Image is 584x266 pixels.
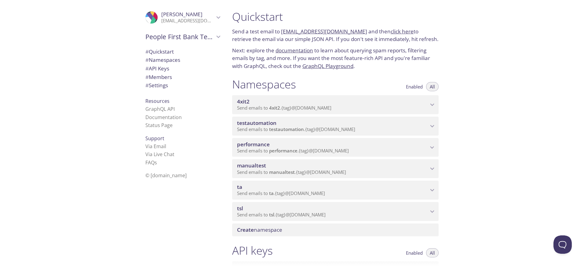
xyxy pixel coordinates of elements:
[232,159,439,178] div: manualtest namespace
[237,148,349,154] span: Send emails to . {tag} @[DOMAIN_NAME]
[302,62,353,69] a: GraphQL Playground
[232,202,439,221] div: tsl namespace
[232,138,439,157] div: performance namespace
[237,226,282,233] span: namespace
[232,117,439,136] div: testautomation namespace
[232,95,439,114] div: 4xit2 namespace
[237,126,355,132] span: Send emails to . {tag} @[DOMAIN_NAME]
[161,11,203,18] span: [PERSON_NAME]
[145,65,169,72] span: API Keys
[232,10,439,24] h1: Quickstart
[145,48,174,55] span: Quickstart
[232,181,439,200] div: ta namespace
[145,143,166,150] a: Via Email
[237,141,270,148] span: performance
[237,212,326,218] span: Send emails to . {tag} @[DOMAIN_NAME]
[145,159,157,166] a: FAQ
[391,28,414,35] a: click here
[232,28,439,43] p: Send a test email to and then to retrieve the email via our simple JSON API. If you don't see it ...
[237,226,254,233] span: Create
[141,29,225,45] div: People First Bank Testing Services
[155,159,157,166] span: s
[426,248,439,257] button: All
[237,162,266,169] span: manualtest
[269,169,295,175] span: manualtest
[141,47,225,56] div: Quickstart
[237,190,325,196] span: Send emails to . {tag} @[DOMAIN_NAME]
[145,151,174,158] a: Via Live Chat
[237,183,242,190] span: ta
[237,98,250,105] span: 4xit2
[145,73,149,81] span: #
[145,56,149,63] span: #
[145,82,149,89] span: #
[145,82,168,89] span: Settings
[145,114,182,121] a: Documentation
[237,119,276,126] span: testautomation
[141,7,225,28] div: Sumanth Borra
[141,81,225,90] div: Team Settings
[426,82,439,91] button: All
[141,73,225,81] div: Members
[237,205,243,212] span: tsl
[232,223,439,236] div: Create namespace
[269,148,297,154] span: performance
[145,65,149,72] span: #
[145,56,180,63] span: Namespaces
[145,48,149,55] span: #
[145,122,173,129] a: Status Page
[145,32,214,41] span: People First Bank Testing Services
[269,190,274,196] span: ta
[237,105,331,111] span: Send emails to . {tag} @[DOMAIN_NAME]
[269,105,280,111] span: 4xit2
[232,47,439,70] p: Next: explore the to learn about querying spam reports, filtering emails by tag, and more. If you...
[145,106,175,112] a: GraphQL API
[145,98,170,104] span: Resources
[269,212,274,218] span: tsl
[145,135,164,142] span: Support
[553,235,572,254] iframe: Help Scout Beacon - Open
[402,82,426,91] button: Enabled
[269,126,304,132] span: testautomation
[141,64,225,73] div: API Keys
[237,169,346,175] span: Send emails to . {tag} @[DOMAIN_NAME]
[402,248,426,257] button: Enabled
[141,56,225,64] div: Namespaces
[232,77,296,91] h1: Namespaces
[232,244,273,257] h1: API keys
[281,28,367,35] a: [EMAIL_ADDRESS][DOMAIN_NAME]
[276,47,313,54] a: documentation
[145,73,172,81] span: Members
[145,172,187,179] span: © [DOMAIN_NAME]
[161,18,214,24] p: [EMAIL_ADDRESS][DOMAIN_NAME]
